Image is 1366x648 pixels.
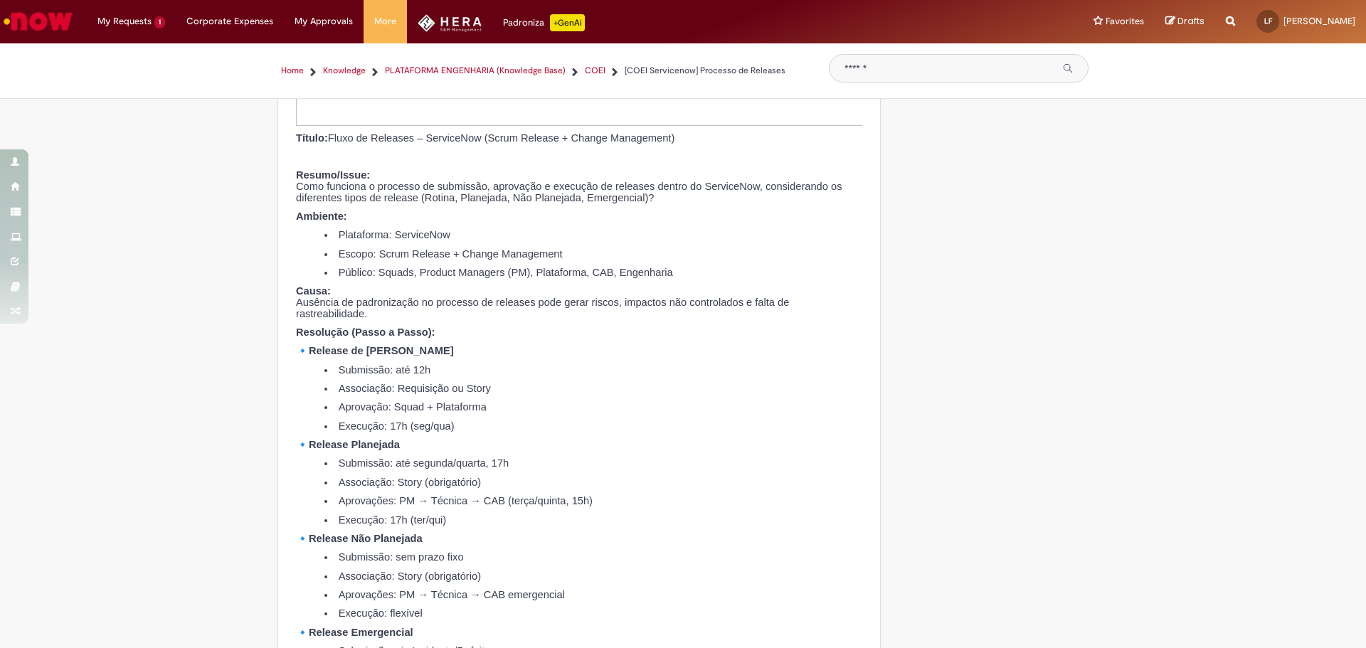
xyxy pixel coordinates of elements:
[296,286,862,319] p: Ausência de padronização no processo de releases pode gerar riscos, impactos não controlados e fa...
[323,65,366,77] a: Knowledge
[324,571,862,583] li: Associação: Story (obrigatório)
[324,249,862,260] li: Escopo: Scrum Release + Change Management
[1106,14,1144,28] span: Favorites
[324,552,862,563] li: Submissão: sem prazo fixo
[296,439,309,450] span: 🔹
[296,345,309,356] span: 🔹
[296,627,413,638] strong: Release Emergencial
[374,14,396,28] span: More
[324,230,862,241] li: Plataforma: ServiceNow
[1283,15,1355,27] span: [PERSON_NAME]
[324,496,862,507] li: Aprovações: PM → Técnica → CAB (terça/quinta, 15h)
[324,365,862,376] li: Submissão: até 12h
[296,133,862,144] p: Fluxo de Releases – ServiceNow (Scrum Release + Change Management)
[296,285,331,297] strong: Causa:
[296,533,309,544] span: 🔹
[324,421,862,432] li: Execução: 17h (seg/qua)
[1177,14,1204,28] span: Drafts
[1264,16,1272,26] span: LF
[324,590,862,601] li: Aprovações: PM → Técnica → CAB emergencial
[324,515,862,526] li: Execução: 17h (ter/qui)
[324,477,862,489] li: Associação: Story (obrigatório)
[324,458,862,469] li: Submissão: até segunda/quarta, 17h
[324,267,862,279] li: Público: Squads, Product Managers (PM), Plataforma, CAB, Engenharia
[625,65,785,76] span: [COEI Servicenow] Processo de Releases
[154,16,165,28] span: 1
[186,14,273,28] span: Corporate Expenses
[296,627,309,638] span: 🔹
[97,14,152,28] span: My Requests
[324,383,862,395] li: Associação: Requisição ou Story
[550,14,585,31] p: +GenAi
[296,439,400,450] strong: Release Planejada
[296,533,423,544] strong: Release Não Planejada
[324,608,862,620] li: Execução: flexível
[296,326,435,338] strong: Resolução (Passo a Passo):
[418,14,482,32] img: HeraLogo.png
[295,14,353,28] span: My Approvals
[296,170,862,203] p: Como funciona o processo de submissão, aprovação e execução de releases dentro do ServiceNow, con...
[1165,15,1204,28] a: Drafts
[296,345,454,356] strong: Release de [PERSON_NAME]
[296,211,347,222] strong: Ambiente:
[281,65,304,77] a: Home
[324,402,862,413] li: Aprovação: Squad + Plataforma
[1,7,75,36] img: ServiceNow
[385,65,566,77] a: PLATAFORMA ENGENHARIA (Knowledge Base)
[296,169,370,181] strong: Resumo/Issue:
[585,65,605,77] a: COEI
[296,132,328,144] strong: Título:
[503,14,585,31] div: Padroniza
